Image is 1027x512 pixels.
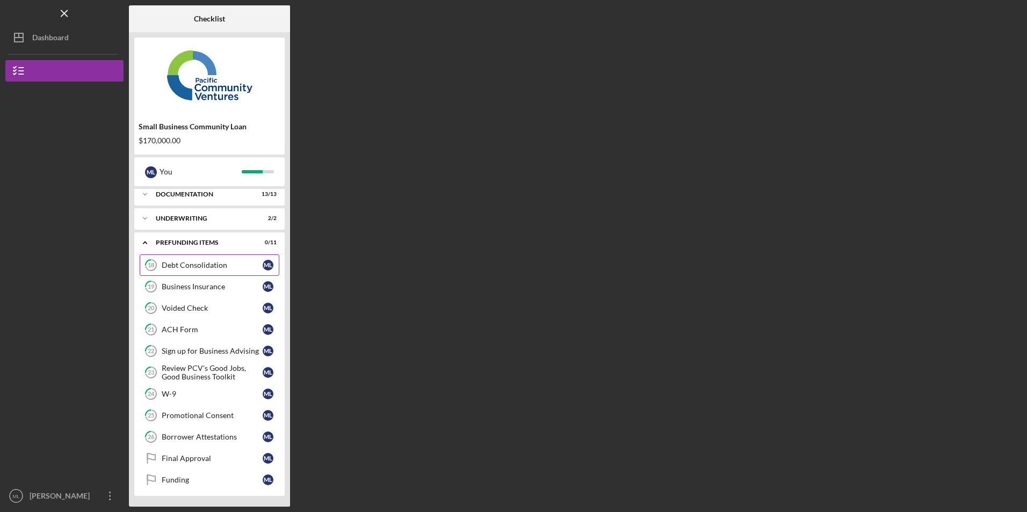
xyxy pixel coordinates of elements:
div: M L [263,281,273,292]
a: 20Voided CheckML [140,297,279,319]
div: Sign up for Business Advising [162,347,263,355]
tspan: 20 [148,305,155,312]
a: 19Business InsuranceML [140,276,279,297]
a: 18Debt ConsolidationML [140,254,279,276]
div: Small Business Community Loan [139,122,280,131]
tspan: 24 [148,391,155,398]
div: M L [263,453,273,464]
div: Borrower Attestations [162,433,263,441]
div: M L [263,431,273,442]
div: W-9 [162,390,263,398]
a: FundingML [140,469,279,491]
div: M L [263,324,273,335]
a: 24W-9ML [140,383,279,405]
a: 22Sign up for Business AdvisingML [140,340,279,362]
tspan: 23 [148,369,154,376]
div: Voided Check [162,304,263,312]
div: Debt Consolidation [162,261,263,269]
div: M L [263,389,273,399]
button: ML[PERSON_NAME] [5,485,124,507]
div: Documentation [156,191,250,198]
div: Funding [162,476,263,484]
div: Final Approval [162,454,263,463]
div: M L [263,260,273,270]
div: Business Insurance [162,282,263,291]
div: Review PCV's Good Jobs, Good Business Toolkit [162,364,263,381]
div: M L [263,303,273,313]
tspan: 21 [148,326,154,333]
a: 26Borrower AttestationsML [140,426,279,448]
div: You [160,163,242,181]
div: M L [263,474,273,485]
div: 2 / 2 [257,215,277,222]
div: 13 / 13 [257,191,277,198]
a: 23Review PCV's Good Jobs, Good Business ToolkitML [140,362,279,383]
div: $170,000.00 [139,136,280,145]
tspan: 22 [148,348,154,355]
div: Underwriting [156,215,250,222]
a: 25Promotional ConsentML [140,405,279,426]
button: Dashboard [5,27,124,48]
text: ML [12,493,20,499]
tspan: 26 [148,434,155,441]
tspan: 25 [148,412,154,419]
div: M L [263,367,273,378]
div: Promotional Consent [162,411,263,420]
div: M L [263,410,273,421]
a: 21ACH FormML [140,319,279,340]
div: Dashboard [32,27,69,51]
div: [PERSON_NAME] [27,485,97,509]
a: Final ApprovalML [140,448,279,469]
div: Prefunding Items [156,239,250,246]
tspan: 18 [148,262,154,269]
b: Checklist [194,14,225,23]
div: 0 / 11 [257,239,277,246]
img: Product logo [134,43,285,107]
div: M L [263,346,273,356]
div: M L [145,166,157,178]
div: ACH Form [162,325,263,334]
tspan: 19 [148,283,155,290]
